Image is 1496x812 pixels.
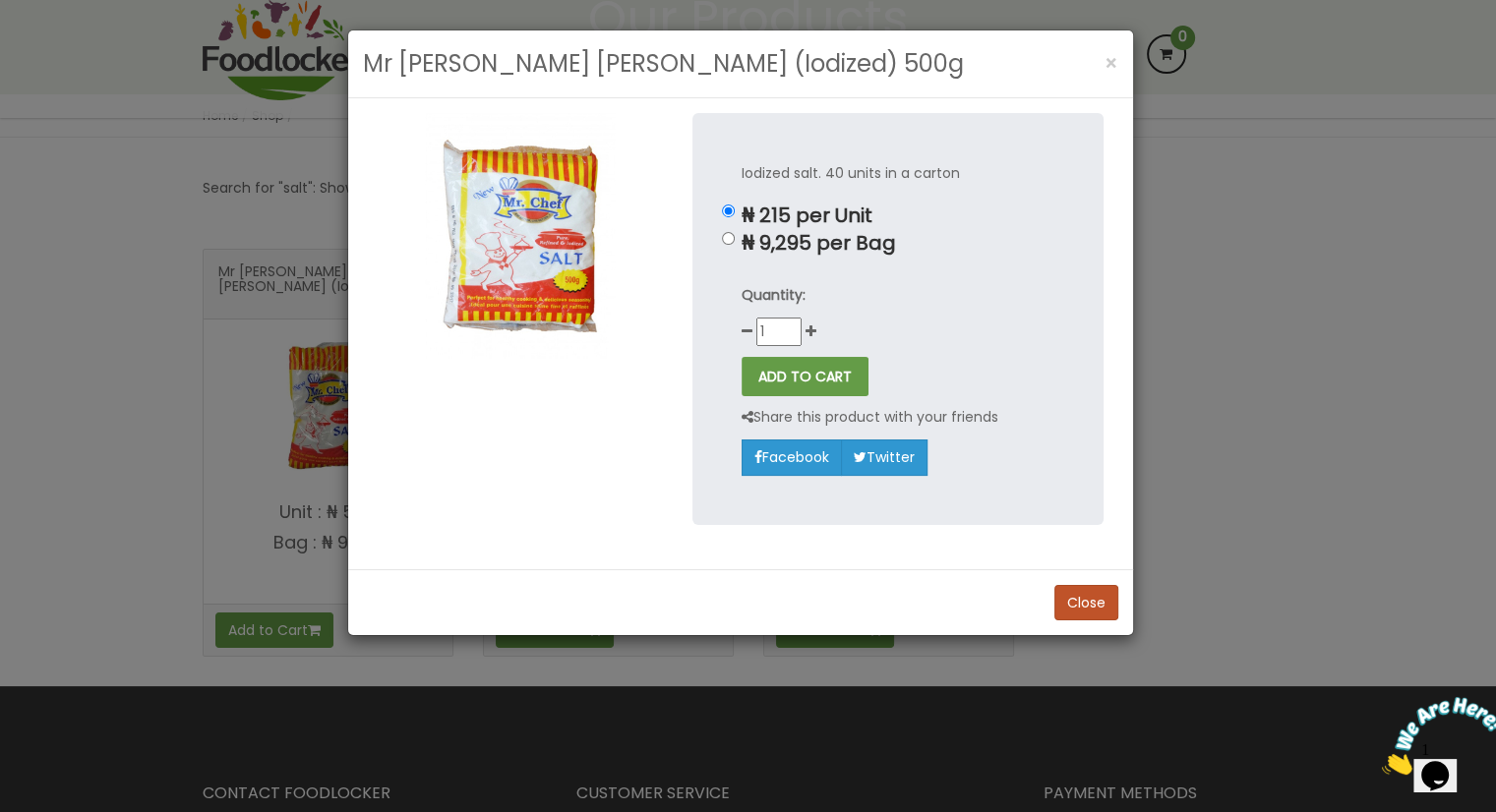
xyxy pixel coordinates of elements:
p: ₦ 215 per Unit [742,204,1054,227]
a: Facebook [742,439,842,475]
span: × [1105,49,1118,78]
input: ₦ 9,295 per Bag [722,232,735,245]
p: Iodized salt. 40 units in a carton [742,162,1054,185]
button: Close [1095,43,1128,84]
p: ₦ 9,295 per Bag [742,232,1054,255]
img: Chat attention grabber [8,8,130,86]
button: ADD TO CART [742,357,868,396]
strong: Quantity: [742,285,806,305]
img: Mr Chef Salt (Iodized) 500g [378,113,663,357]
span: 1 [8,8,16,25]
h3: Mr [PERSON_NAME] [PERSON_NAME] (Iodized) 500g [363,45,964,83]
p: Share this product with your friends [742,406,998,429]
button: Close [1054,585,1118,620]
iframe: chat widget [1374,689,1496,783]
a: Twitter [841,439,928,475]
input: ₦ 215 per Unit [722,204,735,217]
